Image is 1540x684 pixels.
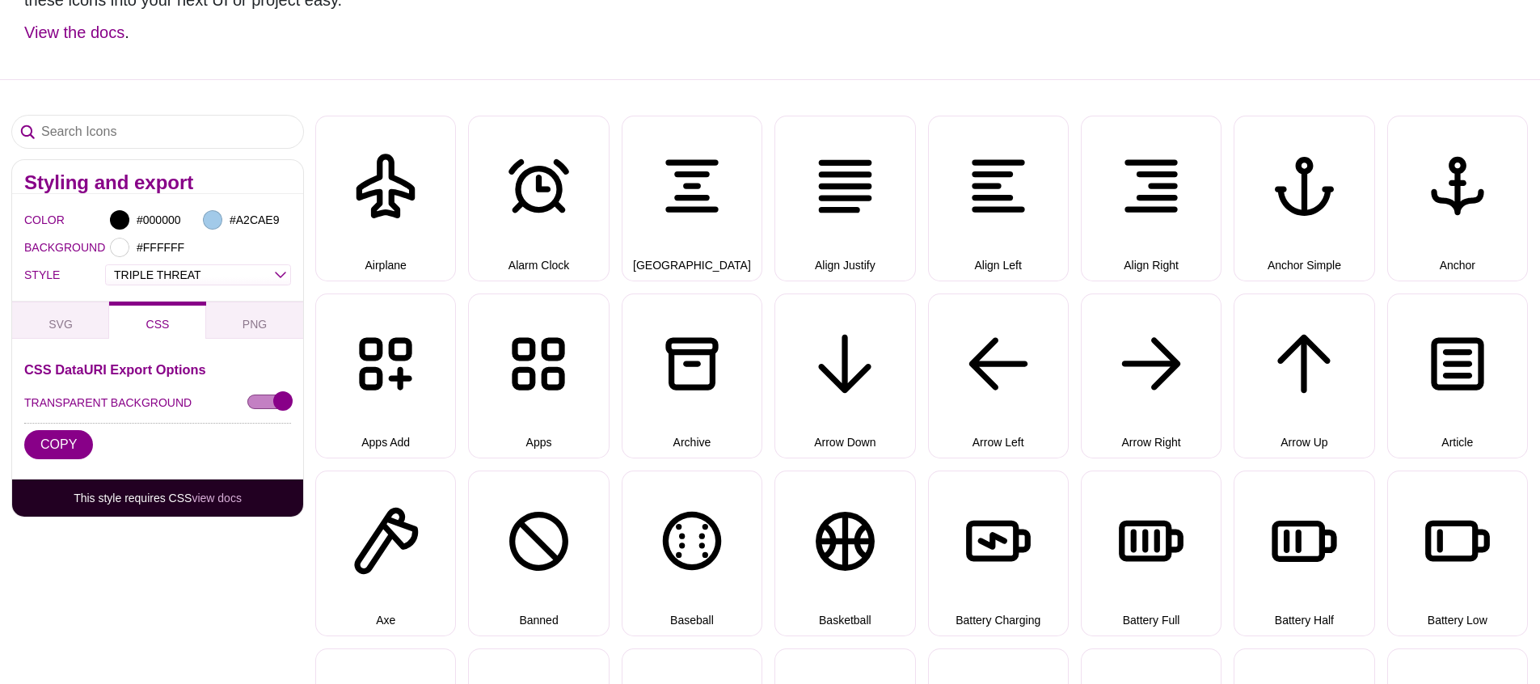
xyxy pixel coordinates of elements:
[315,116,456,281] button: Airplane
[468,116,609,281] button: Alarm Clock
[1387,116,1528,281] button: Anchor
[24,264,44,285] label: STYLE
[12,116,303,148] input: Search Icons
[928,471,1069,635] button: Battery Charging
[24,23,485,42] p: .
[1081,293,1221,458] button: Arrow Right
[774,116,915,281] button: Align Justify
[1081,116,1221,281] button: Align Right
[24,430,93,459] button: COPY
[774,293,915,458] button: Arrow Down
[192,492,241,505] a: view docs
[774,471,915,635] button: Basketball
[206,302,303,339] button: PNG
[1387,471,1528,635] button: Battery Low
[1234,471,1374,635] button: Battery Half
[24,237,44,258] label: BACKGROUND
[315,471,456,635] button: Axe
[1234,116,1374,281] button: Anchor Simple
[243,318,267,331] span: PNG
[622,293,762,458] button: Archive
[24,492,291,505] p: This style requires CSS
[928,293,1069,458] button: Arrow Left
[468,293,609,458] button: Apps
[622,471,762,635] button: Baseball
[24,363,291,376] h3: CSS DataURI Export Options
[1234,293,1374,458] button: Arrow Up
[24,23,124,41] a: View the docs
[24,209,44,230] label: COLOR
[468,471,609,635] button: Banned
[1387,293,1528,458] button: Article
[622,116,762,281] button: [GEOGRAPHIC_DATA]
[24,176,291,189] h2: Styling and export
[12,302,109,339] button: SVG
[1081,471,1221,635] button: Battery Full
[928,116,1069,281] button: Align Left
[49,318,73,331] span: SVG
[24,392,192,413] label: TRANSPARENT BACKGROUND
[315,293,456,458] button: Apps Add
